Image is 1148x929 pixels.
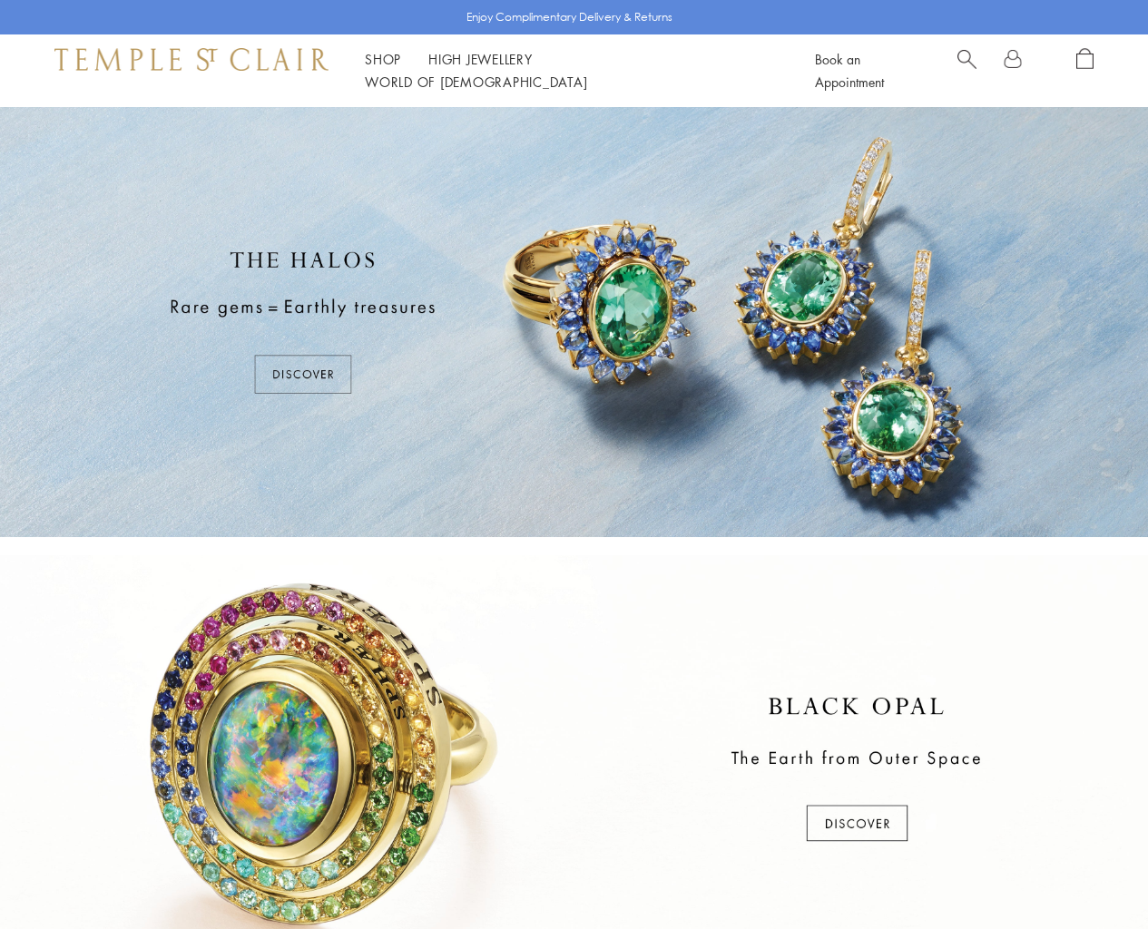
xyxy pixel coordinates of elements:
img: Temple St. Clair [54,48,329,70]
p: Enjoy Complimentary Delivery & Returns [466,8,672,26]
a: High JewelleryHigh Jewellery [428,50,533,68]
a: Book an Appointment [815,50,884,91]
a: World of [DEMOGRAPHIC_DATA]World of [DEMOGRAPHIC_DATA] [365,73,587,91]
a: ShopShop [365,50,401,68]
a: Open Shopping Bag [1076,48,1094,93]
a: Search [957,48,976,93]
nav: Main navigation [365,48,774,93]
